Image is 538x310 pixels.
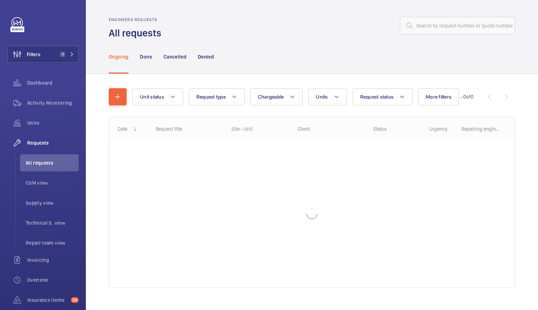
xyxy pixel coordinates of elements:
[27,256,79,264] span: Invoicing
[27,51,40,58] span: Filters
[132,88,183,105] button: Unit status
[27,276,79,284] span: Overtime
[189,88,245,105] button: Request type
[456,94,474,99] span: 0 - 0 0
[140,94,164,100] span: Unit status
[27,296,68,304] span: Insurance items
[27,79,79,86] span: Dashboard
[71,297,79,303] span: 20
[109,26,166,40] h1: All requests
[196,94,226,100] span: Request type
[27,119,79,126] span: Units
[140,53,152,60] p: Done
[26,199,79,206] span: Supply view
[353,88,413,105] button: Request status
[109,17,166,22] h2: Engineers requests
[360,94,394,100] span: Request status
[163,53,186,60] p: Cancelled
[258,94,284,100] span: Chargeable
[7,46,79,63] button: Filters1
[250,88,303,105] button: Chargeable
[26,239,79,246] span: Repair team view
[400,17,515,35] input: Search by request number or quote number
[26,179,79,186] span: CSM view
[27,139,79,146] span: Requests
[426,94,451,100] span: More filters
[418,88,459,105] button: More filters
[26,219,79,226] span: Technical S. view
[308,88,347,105] button: Units
[316,94,328,100] span: Units
[109,53,128,60] p: Ongoing
[26,159,79,166] span: All requests
[60,51,65,57] span: 1
[27,99,79,106] span: Activity Monitoring
[466,94,471,100] span: of
[198,53,214,60] p: Denied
